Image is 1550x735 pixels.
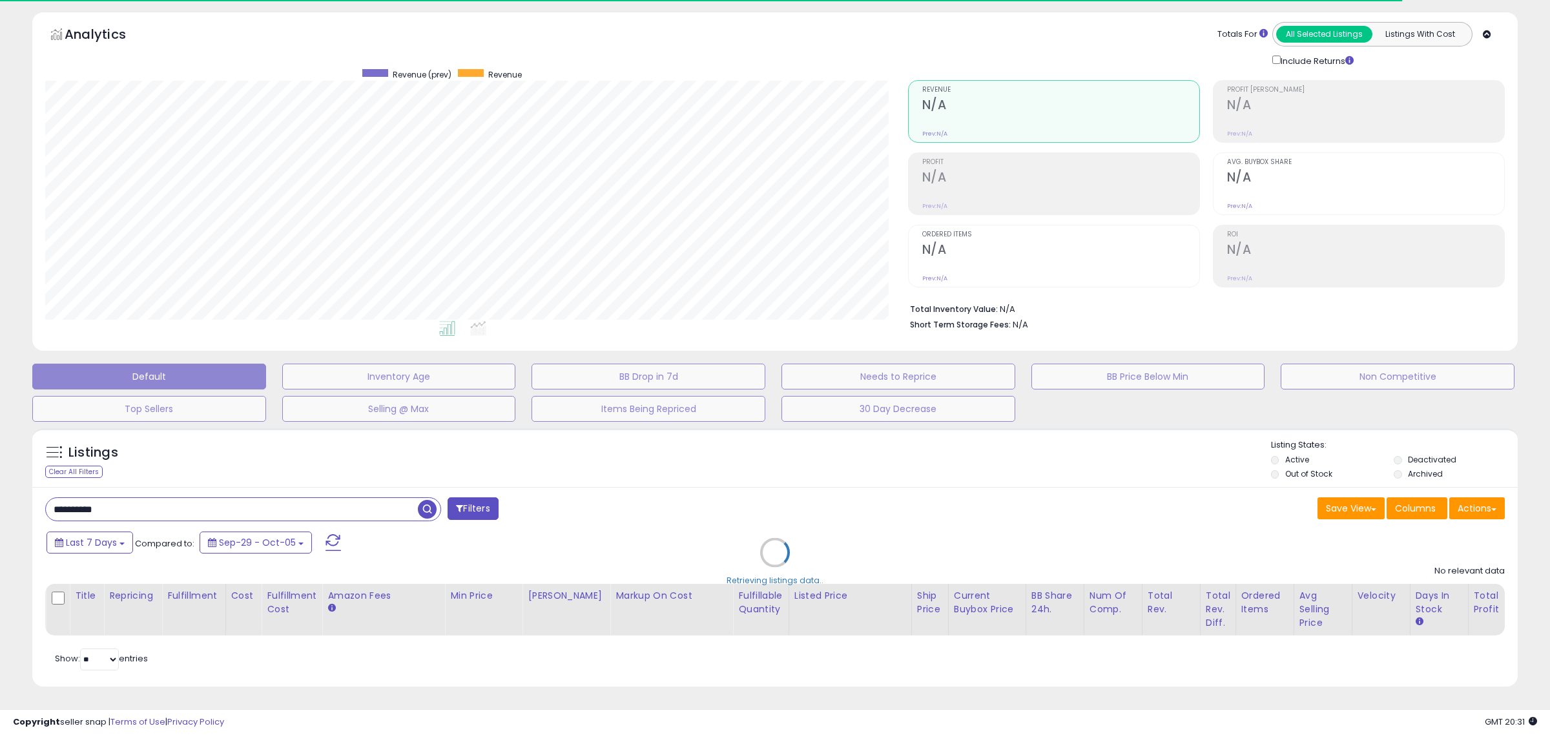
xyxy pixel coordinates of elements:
[1013,318,1028,331] span: N/A
[1276,26,1372,43] button: All Selected Listings
[1227,274,1252,282] small: Prev: N/A
[282,396,516,422] button: Selling @ Max
[922,87,1199,94] span: Revenue
[922,274,947,282] small: Prev: N/A
[1227,159,1504,166] span: Avg. Buybox Share
[1227,87,1504,94] span: Profit [PERSON_NAME]
[781,396,1015,422] button: 30 Day Decrease
[922,202,947,210] small: Prev: N/A
[532,364,765,389] button: BB Drop in 7d
[922,170,1199,187] h2: N/A
[1372,26,1468,43] button: Listings With Cost
[910,300,1495,316] li: N/A
[110,716,165,728] a: Terms of Use
[781,364,1015,389] button: Needs to Reprice
[13,716,224,729] div: seller snap | |
[393,69,451,80] span: Revenue (prev)
[922,231,1199,238] span: Ordered Items
[910,319,1011,330] b: Short Term Storage Fees:
[1227,242,1504,260] h2: N/A
[488,69,522,80] span: Revenue
[282,364,516,389] button: Inventory Age
[1227,231,1504,238] span: ROI
[1281,364,1514,389] button: Non Competitive
[922,242,1199,260] h2: N/A
[32,364,266,389] button: Default
[1227,170,1504,187] h2: N/A
[65,25,151,47] h5: Analytics
[910,304,998,315] b: Total Inventory Value:
[727,575,823,586] div: Retrieving listings data..
[1485,716,1537,728] span: 2025-10-13 20:31 GMT
[922,98,1199,115] h2: N/A
[1227,98,1504,115] h2: N/A
[922,159,1199,166] span: Profit
[32,396,266,422] button: Top Sellers
[167,716,224,728] a: Privacy Policy
[13,716,60,728] strong: Copyright
[1227,130,1252,138] small: Prev: N/A
[1031,364,1265,389] button: BB Price Below Min
[922,130,947,138] small: Prev: N/A
[532,396,765,422] button: Items Being Repriced
[1217,28,1268,41] div: Totals For
[1263,53,1369,67] div: Include Returns
[1227,202,1252,210] small: Prev: N/A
